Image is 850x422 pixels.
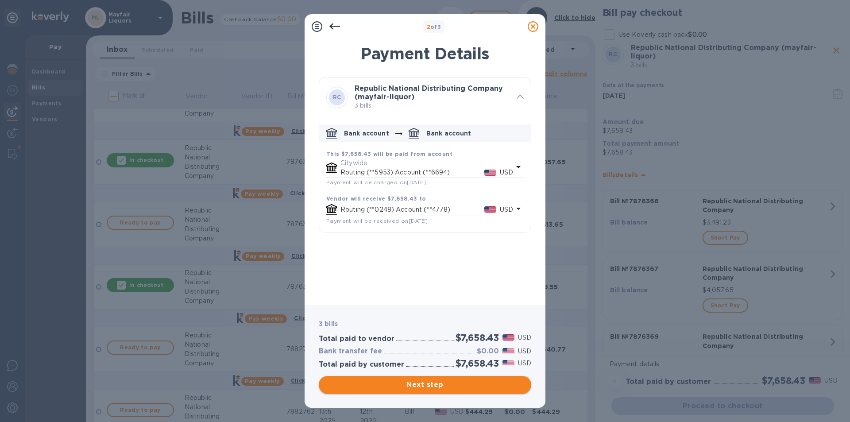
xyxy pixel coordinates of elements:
[326,151,452,157] b: This $7,658.43 will be paid from account
[500,168,513,177] p: USD
[500,205,513,214] p: USD
[502,360,514,366] img: USD
[456,332,499,343] h2: $7,658.43
[477,347,499,356] h3: $0.00
[319,320,338,327] b: 3 bills
[333,94,341,101] b: RC
[326,217,428,224] span: Payment will be received on [DATE]
[426,129,471,138] p: Bank account
[319,44,531,63] h1: Payment Details
[427,23,430,30] span: 2
[502,348,514,354] img: USD
[518,347,531,356] p: USD
[518,333,531,342] p: USD
[319,360,404,369] h3: Total paid by customer
[340,205,484,214] p: Routing (**0248) Account (**4778)
[484,170,496,176] img: USD
[427,23,441,30] b: of 3
[502,334,514,341] img: USD
[319,376,531,394] button: Next step
[319,77,531,117] div: RCRepublic National Distributing Company (mayfair-liquor)3 bills
[344,129,389,138] p: Bank account
[355,101,510,110] p: 3 bills
[484,206,496,213] img: USD
[326,195,426,202] b: Vendor will receive $7,658.43 to
[319,347,382,356] h3: Bank transfer fee
[456,358,499,369] h2: $7,658.43
[326,179,426,186] span: Payment will be charged on [DATE]
[355,84,503,101] b: Republic National Distributing Company (mayfair-liquor)
[340,159,513,168] p: Citywide
[518,359,531,368] p: USD
[326,379,524,390] span: Next step
[319,335,394,343] h3: Total paid to vendor
[340,168,484,177] p: Routing (**5953) Account (**6694)
[319,121,531,232] div: default-method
